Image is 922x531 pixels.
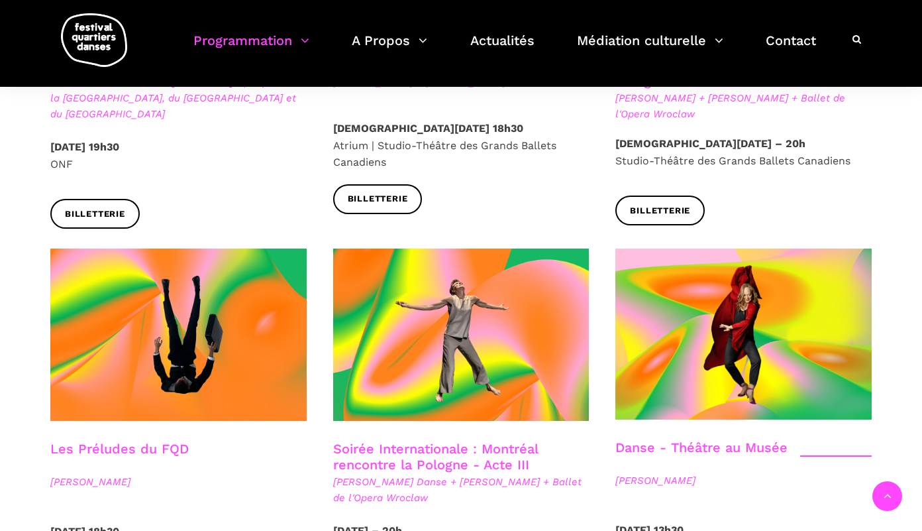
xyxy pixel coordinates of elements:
[615,440,788,455] a: Danse - Théâtre au Musée
[630,204,690,218] span: Billetterie
[65,207,125,221] span: Billetterie
[577,29,723,68] a: Médiation culturelle
[348,192,408,206] span: Billetterie
[50,141,119,153] strong: [DATE] 19h30
[61,13,127,67] img: logo-fqd-med
[333,441,538,473] a: Soirée Internationale : Montréal rencontre la Pologne - Acte III
[193,29,309,68] a: Programmation
[333,120,589,171] p: Atrium | Studio-Théâtre des Grands Ballets Canadiens
[50,199,140,229] a: Billetterie
[766,29,816,68] a: Contact
[333,184,423,214] a: Billetterie
[50,441,189,457] a: Les Préludes du FQD
[615,135,872,169] p: Studio-Théâtre des Grands Ballets Canadiens
[50,74,307,122] span: Cinéma international : regards chorégraphiques de la [GEOGRAPHIC_DATA], du [GEOGRAPHIC_DATA] et d...
[50,139,307,172] p: ONF
[50,474,307,490] span: [PERSON_NAME]
[333,474,589,506] span: [PERSON_NAME] Danse + [PERSON_NAME] + Ballet de l'Opera Wroclaw
[615,473,872,489] span: [PERSON_NAME]
[333,122,523,135] strong: [DEMOGRAPHIC_DATA][DATE] 18h30
[352,29,427,68] a: A Propos
[615,90,872,122] span: [PERSON_NAME] + [PERSON_NAME] + Ballet de l'Opera Wroclaw
[615,196,705,225] a: Billetterie
[615,137,805,150] strong: [DEMOGRAPHIC_DATA][DATE] – 20h
[470,29,535,68] a: Actualités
